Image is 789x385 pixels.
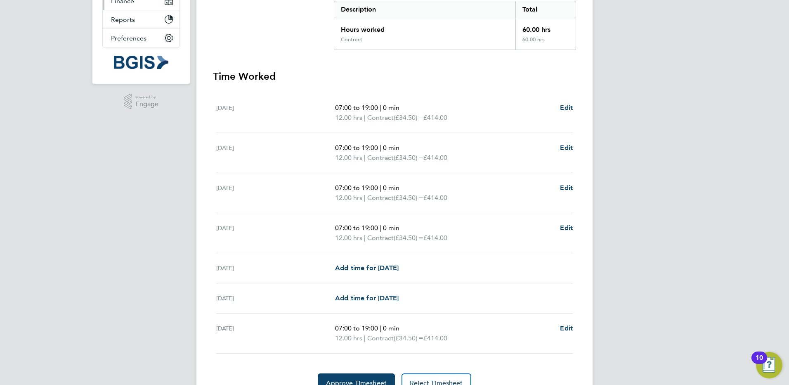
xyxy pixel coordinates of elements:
[380,144,381,152] span: |
[423,114,447,121] span: £414.00
[335,324,378,332] span: 07:00 to 19:00
[560,184,573,192] span: Edit
[394,334,423,342] span: (£34.50) =
[335,114,362,121] span: 12.00 hrs
[335,224,378,232] span: 07:00 to 19:00
[560,223,573,233] a: Edit
[380,224,381,232] span: |
[335,294,399,302] span: Add time for [DATE]
[364,194,366,202] span: |
[334,1,576,50] div: Summary
[383,224,399,232] span: 0 min
[334,18,515,36] div: Hours worked
[560,324,573,332] span: Edit
[367,193,394,203] span: Contract
[515,18,576,36] div: 60.00 hrs
[560,144,573,152] span: Edit
[394,154,423,162] span: (£34.50) =
[135,101,158,108] span: Engage
[216,103,335,123] div: [DATE]
[341,36,362,43] div: Contract
[364,334,366,342] span: |
[103,29,180,47] button: Preferences
[364,114,366,121] span: |
[367,333,394,343] span: Contract
[394,194,423,202] span: (£34.50) =
[216,143,335,163] div: [DATE]
[756,352,782,378] button: Open Resource Center, 10 new notifications
[102,56,180,69] a: Go to home page
[335,263,399,273] a: Add time for [DATE]
[216,223,335,243] div: [DATE]
[216,323,335,343] div: [DATE]
[380,104,381,112] span: |
[335,184,378,192] span: 07:00 to 19:00
[335,264,399,272] span: Add time for [DATE]
[335,144,378,152] span: 07:00 to 19:00
[383,104,399,112] span: 0 min
[515,36,576,50] div: 60.00 hrs
[515,1,576,18] div: Total
[334,1,515,18] div: Description
[335,104,378,112] span: 07:00 to 19:00
[383,324,399,332] span: 0 min
[560,143,573,153] a: Edit
[560,183,573,193] a: Edit
[423,334,447,342] span: £414.00
[114,56,168,69] img: bgis-logo-retina.png
[380,324,381,332] span: |
[335,154,362,162] span: 12.00 hrs
[367,233,394,243] span: Contract
[367,153,394,163] span: Contract
[756,358,763,368] div: 10
[335,234,362,242] span: 12.00 hrs
[394,114,423,121] span: (£34.50) =
[111,34,146,42] span: Preferences
[364,154,366,162] span: |
[394,234,423,242] span: (£34.50) =
[560,224,573,232] span: Edit
[380,184,381,192] span: |
[216,183,335,203] div: [DATE]
[560,104,573,112] span: Edit
[216,263,335,273] div: [DATE]
[383,144,399,152] span: 0 min
[213,70,576,83] h3: Time Worked
[111,16,135,24] span: Reports
[103,10,180,29] button: Reports
[423,234,447,242] span: £414.00
[335,334,362,342] span: 12.00 hrs
[216,293,335,303] div: [DATE]
[364,234,366,242] span: |
[124,94,159,109] a: Powered byEngage
[367,113,394,123] span: Contract
[423,194,447,202] span: £414.00
[335,293,399,303] a: Add time for [DATE]
[560,323,573,333] a: Edit
[383,184,399,192] span: 0 min
[335,194,362,202] span: 12.00 hrs
[423,154,447,162] span: £414.00
[135,94,158,101] span: Powered by
[560,103,573,113] a: Edit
